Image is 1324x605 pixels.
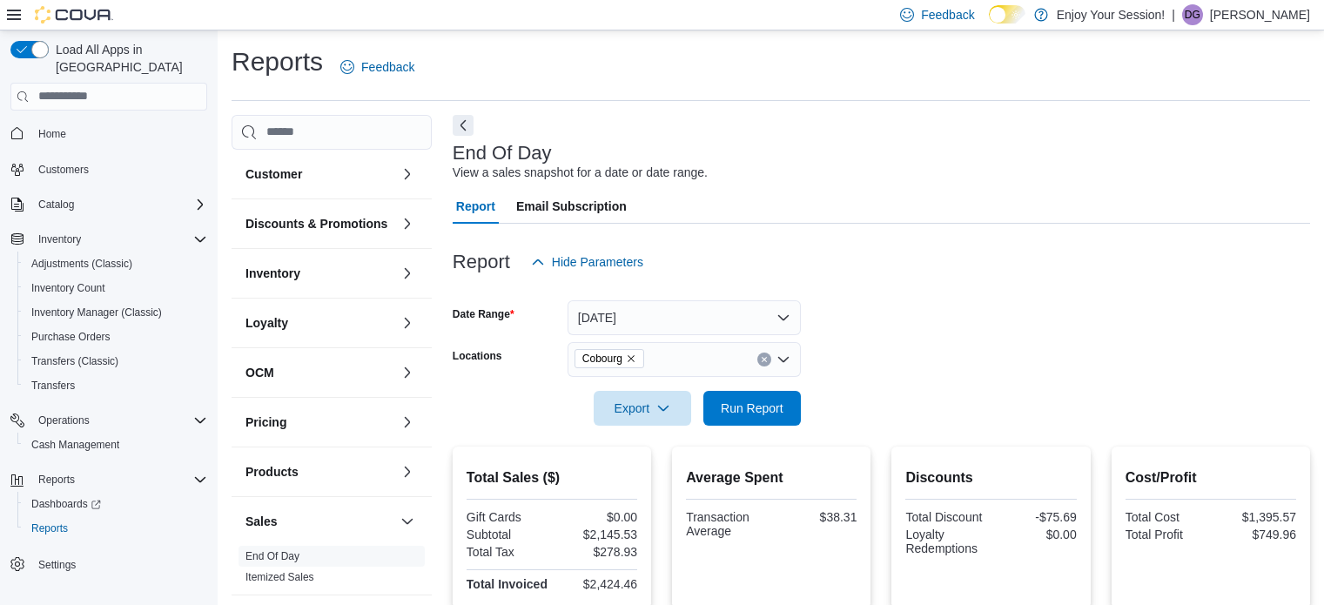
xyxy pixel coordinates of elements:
[456,189,495,224] span: Report
[516,189,627,224] span: Email Subscription
[245,165,302,183] h3: Customer
[31,257,132,271] span: Adjustments (Classic)
[17,516,214,541] button: Reports
[245,314,393,332] button: Loyalty
[3,157,214,182] button: Customers
[31,521,68,535] span: Reports
[24,494,108,514] a: Dashboards
[232,44,323,79] h1: Reports
[703,391,801,426] button: Run Report
[24,434,207,455] span: Cash Management
[245,265,393,282] button: Inventory
[555,510,637,524] div: $0.00
[31,229,88,250] button: Inventory
[905,467,1076,488] h2: Discounts
[453,115,474,136] button: Next
[776,353,790,366] button: Open list of options
[686,510,768,538] div: Transaction Average
[245,463,299,481] h3: Products
[686,467,857,488] h2: Average Spent
[24,326,207,347] span: Purchase Orders
[17,433,214,457] button: Cash Management
[35,6,113,24] img: Cova
[49,41,207,76] span: Load All Apps in [GEOGRAPHIC_DATA]
[24,494,207,514] span: Dashboards
[38,127,66,141] span: Home
[1126,510,1207,524] div: Total Cost
[24,518,207,539] span: Reports
[31,158,207,180] span: Customers
[1126,467,1296,488] h2: Cost/Profit
[467,528,548,541] div: Subtotal
[245,571,314,583] a: Itemized Sales
[17,373,214,398] button: Transfers
[31,281,105,295] span: Inventory Count
[17,492,214,516] a: Dashboards
[1214,528,1296,541] div: $749.96
[245,413,286,431] h3: Pricing
[397,164,418,185] button: Customer
[24,253,139,274] a: Adjustments (Classic)
[245,463,393,481] button: Products
[905,510,987,524] div: Total Discount
[31,410,207,431] span: Operations
[17,300,214,325] button: Inventory Manager (Classic)
[24,326,118,347] a: Purchase Orders
[397,263,418,284] button: Inventory
[995,528,1077,541] div: $0.00
[17,276,214,300] button: Inventory Count
[1182,4,1203,25] div: Darian Grimes
[245,314,288,332] h3: Loyalty
[453,164,708,182] div: View a sales snapshot for a date or date range.
[24,278,207,299] span: Inventory Count
[245,215,387,232] h3: Discounts & Promotions
[555,528,637,541] div: $2,145.53
[24,253,207,274] span: Adjustments (Classic)
[245,513,393,530] button: Sales
[555,545,637,559] div: $278.93
[31,123,207,145] span: Home
[38,232,81,246] span: Inventory
[3,121,214,146] button: Home
[31,553,207,575] span: Settings
[397,412,418,433] button: Pricing
[1210,4,1310,25] p: [PERSON_NAME]
[397,511,418,532] button: Sales
[3,192,214,217] button: Catalog
[3,467,214,492] button: Reports
[38,473,75,487] span: Reports
[31,159,96,180] a: Customers
[3,551,214,576] button: Settings
[31,354,118,368] span: Transfers (Classic)
[1185,4,1200,25] span: DG
[467,467,637,488] h2: Total Sales ($)
[397,362,418,383] button: OCM
[575,349,644,368] span: Cobourg
[31,497,101,511] span: Dashboards
[555,577,637,591] div: $2,424.46
[921,6,974,24] span: Feedback
[453,252,510,272] h3: Report
[38,198,74,212] span: Catalog
[31,379,75,393] span: Transfers
[3,408,214,433] button: Operations
[17,325,214,349] button: Purchase Orders
[24,518,75,539] a: Reports
[989,5,1025,24] input: Dark Mode
[397,461,418,482] button: Products
[24,375,82,396] a: Transfers
[17,349,214,373] button: Transfers (Classic)
[995,510,1077,524] div: -$75.69
[245,215,393,232] button: Discounts & Promotions
[31,306,162,319] span: Inventory Manager (Classic)
[467,577,548,591] strong: Total Invoiced
[1057,4,1166,25] p: Enjoy Your Session!
[245,364,274,381] h3: OCM
[905,528,987,555] div: Loyalty Redemptions
[31,410,97,431] button: Operations
[3,227,214,252] button: Inventory
[467,545,548,559] div: Total Tax
[397,313,418,333] button: Loyalty
[245,550,299,562] a: End Of Day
